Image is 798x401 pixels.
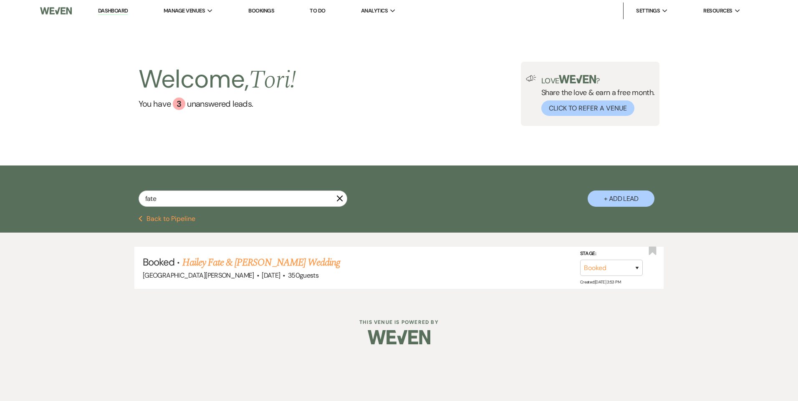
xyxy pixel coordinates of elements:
span: [GEOGRAPHIC_DATA][PERSON_NAME] [143,271,254,280]
label: Stage: [580,249,643,258]
span: Manage Venues [164,7,205,15]
a: Dashboard [98,7,128,15]
span: 350 guests [288,271,318,280]
img: weven-logo-green.svg [559,75,596,83]
button: Click to Refer a Venue [541,100,634,116]
div: Share the love & earn a free month. [536,75,655,116]
span: [DATE] [262,271,280,280]
img: Weven Logo [40,2,72,20]
a: You have 3 unanswered leads. [139,98,296,110]
span: Resources [703,7,732,15]
a: Bookings [248,7,274,14]
button: + Add Lead [588,190,654,207]
button: Back to Pipeline [139,216,196,222]
a: To Do [310,7,325,14]
div: 3 [173,98,185,110]
input: Search by name, event date, email address or phone number [139,190,347,207]
p: Love ? [541,75,655,85]
span: Tori ! [249,61,296,99]
a: Hailey Fate & [PERSON_NAME] Wedding [182,255,340,270]
img: loud-speaker-illustration.svg [526,75,536,82]
h2: Welcome, [139,62,296,98]
span: Settings [636,7,660,15]
img: Weven Logo [368,323,430,352]
span: Analytics [361,7,388,15]
span: Booked [143,256,174,268]
span: Created: [DATE] 3:53 PM [580,279,621,285]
